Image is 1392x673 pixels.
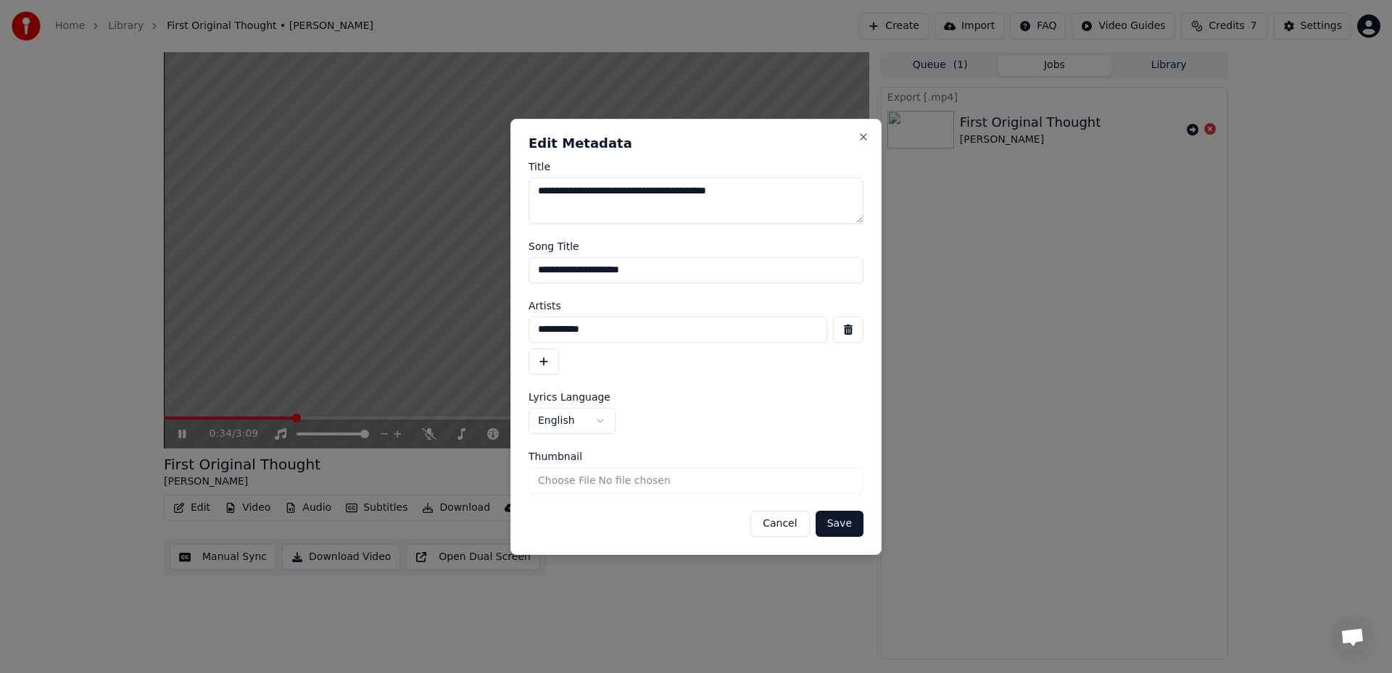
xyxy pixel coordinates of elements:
[816,511,863,537] button: Save
[529,301,863,311] label: Artists
[529,451,582,461] span: Thumbnail
[529,137,863,150] h2: Edit Metadata
[529,392,610,402] span: Lyrics Language
[529,241,863,251] label: Song Title
[750,511,809,537] button: Cancel
[529,162,863,172] label: Title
